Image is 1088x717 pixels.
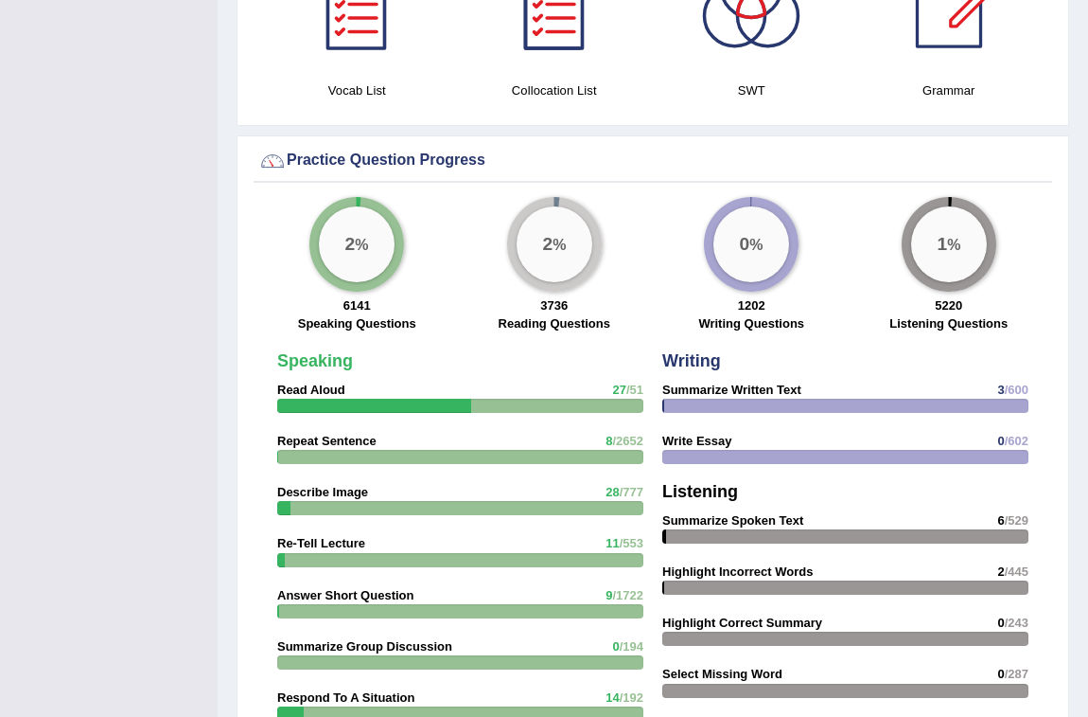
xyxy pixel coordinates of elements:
[1005,434,1028,448] span: /602
[605,536,619,550] span: 11
[277,485,368,499] strong: Describe Image
[605,690,619,705] span: 14
[662,81,841,100] h4: SWT
[517,206,592,282] div: %
[277,383,345,397] strong: Read Aloud
[662,482,738,501] strong: Listening
[343,298,371,313] strong: 6141
[277,588,413,602] strong: Answer Short Question
[740,234,750,255] big: 0
[662,513,803,528] strong: Summarize Spoken Text
[540,298,568,313] strong: 3736
[662,383,801,397] strong: Summarize Written Text
[997,383,1004,397] span: 3
[319,206,395,282] div: %
[935,298,962,313] strong: 5220
[1005,616,1028,630] span: /243
[620,485,643,499] span: /777
[860,81,1039,100] h4: Grammar
[713,206,789,282] div: %
[345,234,356,255] big: 2
[997,616,1004,630] span: 0
[662,434,731,448] strong: Write Essay
[626,383,643,397] span: /51
[605,588,612,602] span: 9
[612,383,625,397] span: 27
[889,314,1008,332] label: Listening Questions
[620,690,643,705] span: /192
[698,314,804,332] label: Writing Questions
[662,616,822,630] strong: Highlight Correct Summary
[277,639,452,654] strong: Summarize Group Discussion
[1005,667,1028,681] span: /287
[662,667,782,681] strong: Select Missing Word
[612,434,643,448] span: /2652
[911,206,987,282] div: %
[277,351,353,370] strong: Speaking
[612,639,619,654] span: 0
[997,434,1004,448] span: 0
[499,314,610,332] label: Reading Questions
[605,485,619,499] span: 28
[620,536,643,550] span: /553
[997,667,1004,681] span: 0
[277,434,377,448] strong: Repeat Sentence
[542,234,553,255] big: 2
[662,565,813,579] strong: Highlight Incorrect Words
[997,513,1004,528] span: 6
[277,690,414,705] strong: Respond To A Situation
[937,234,947,255] big: 1
[1005,383,1028,397] span: /600
[258,147,1047,175] div: Practice Question Progress
[1005,565,1028,579] span: /445
[298,314,416,332] label: Speaking Questions
[277,536,365,550] strong: Re-Tell Lecture
[465,81,644,100] h4: Collocation List
[268,81,447,100] h4: Vocab List
[662,351,721,370] strong: Writing
[605,434,612,448] span: 8
[612,588,643,602] span: /1722
[620,639,643,654] span: /194
[738,298,765,313] strong: 1202
[997,565,1004,579] span: 2
[1005,513,1028,528] span: /529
